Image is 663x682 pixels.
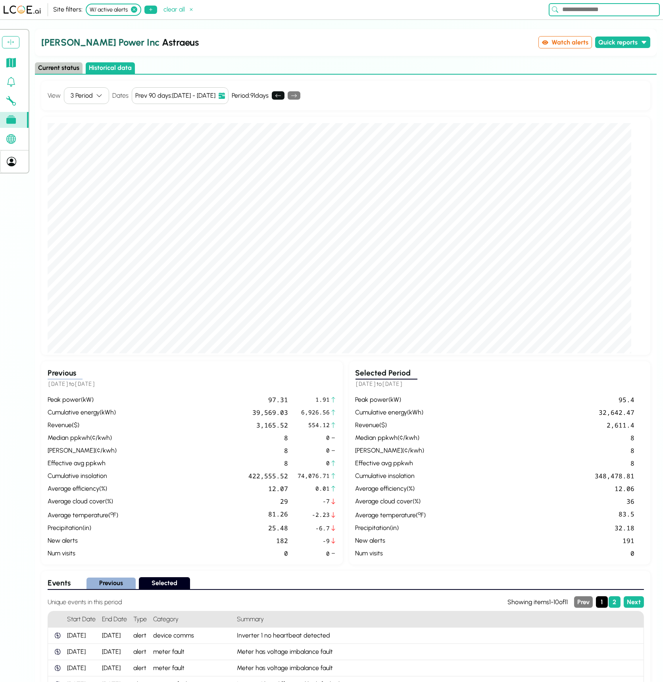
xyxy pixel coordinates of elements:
div: revenue ( $ ) [48,420,118,430]
span: [DATE] [356,380,377,387]
div: Inverter 1 no heartbeat detected [234,628,644,644]
div: 8 [121,446,288,455]
div: Showing items 1 - 10 of 11 [507,597,568,607]
div: 0 [121,549,288,558]
div: 0 [429,549,635,558]
div: average temperature ( F ) [356,509,426,520]
div: 191 [429,536,635,545]
button: Previous [86,578,136,589]
div: [PERSON_NAME] ( ¢/kwh ) [356,446,426,455]
button: Page 2 [609,596,621,608]
div: 3,165.52 [121,420,288,430]
img: WattchApi [54,632,61,639]
div: cumulative insolation [356,471,426,481]
div: effective avg ppkwh [48,459,118,468]
h3: Selected Period [356,368,417,380]
div: 95.4 [429,395,635,405]
span: -9 [298,537,330,545]
span: 0 [298,446,330,455]
span: -7 [298,497,330,506]
button: Previous [574,596,593,608]
h4: Unique events in this period [48,597,507,607]
div: 32.18 [429,523,635,533]
button: Historical data [86,62,135,74]
img: WattchApi [54,649,61,655]
div: num visits [356,549,426,558]
sup: º [418,510,421,516]
div: 12.06 [429,484,635,493]
div: median ppkwh ( ¢/kwh ) [48,433,118,443]
sup: º [110,510,113,516]
div: [DATE] [99,644,130,660]
button: Watch alerts [538,36,592,48]
button: Quick reports [595,37,650,48]
div: 8 [429,459,635,468]
div: meter fault [150,660,234,676]
h5: to [356,380,644,389]
span: 0.01 [298,484,330,493]
div: Period: 91 days [232,91,269,100]
div: Select page state [35,62,657,75]
div: peak power ( kW ) [48,395,118,405]
span: 1.91 [298,395,330,404]
div: [DATE] [64,660,99,676]
div: 81.26 [121,509,288,520]
button: Next [624,596,644,608]
div: 29 [121,497,288,506]
div: average efficiency ( % ) [356,484,426,493]
div: revenue ( $ ) [356,420,426,430]
div: [DATE] [64,644,99,660]
div: 36 [429,497,635,506]
button: Page 1 [596,596,608,608]
span: 6,926.56 [298,408,330,417]
div: alert [130,660,150,676]
h4: Summary [234,611,644,628]
button: Current status [35,62,83,74]
div: [DATE] [99,660,130,676]
div: [DATE] [99,628,130,644]
h4: Type [130,611,150,628]
div: 97.31 [121,395,288,405]
h3: Events [48,578,71,589]
div: [PERSON_NAME] ( ¢/kwh ) [48,446,118,455]
span: [DATE] [74,380,96,387]
button: Prev 90 days:[DATE] - [DATE] [132,87,229,104]
div: Meter has voltage imbalance fault [234,660,644,676]
div: 2,611.4 [429,420,635,430]
div: peak power ( kW ) [356,395,426,405]
div: num visits [48,549,118,558]
div: device comms [150,628,234,644]
span: 0 [298,549,330,558]
div: Prev 90 days : [DATE] - [DATE] [135,91,215,100]
div: 39,569.03 [121,408,288,417]
div: Select period to view [48,577,644,590]
div: cumulative energy ( kWh ) [356,408,426,417]
div: 8 [429,446,635,455]
div: effective avg ppkwh [356,459,426,468]
div: new alerts [356,536,426,545]
h4: Category [150,611,234,628]
h5: to [48,380,336,389]
div: 83.5 [429,509,635,520]
h4: End Date [99,611,130,628]
div: precipitation ( in ) [48,523,118,533]
span: 554.12 [298,421,330,430]
span: [DATE] [48,380,69,387]
div: average temperature ( F ) [48,509,118,520]
h2: Astraeus [41,35,535,50]
div: alert [130,644,150,660]
div: 8 [121,433,288,443]
img: WattchApi [54,665,61,671]
div: 32,642.47 [429,408,635,417]
img: LCOE.ai [3,5,41,14]
div: 8 [429,433,635,443]
div: W/ active alerts [86,4,141,15]
div: 8 [121,459,288,468]
div: 25.48 [121,523,288,533]
div: average cloud cover ( % ) [48,497,118,506]
div: 348,478.81 [429,471,635,481]
span: 0 [298,433,330,442]
div: average cloud cover ( % ) [356,497,426,506]
span: -6.7 [298,524,330,533]
span: 0 [298,459,330,468]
